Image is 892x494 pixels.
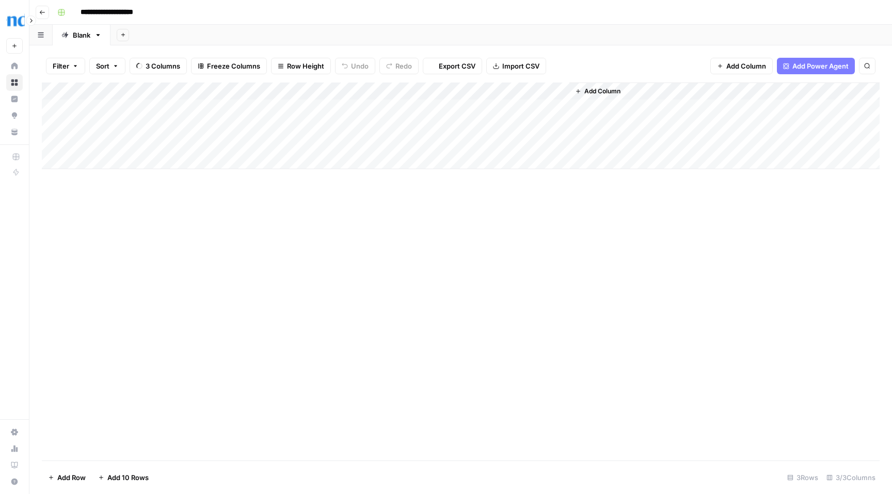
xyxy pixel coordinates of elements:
span: Add Column [726,61,766,71]
button: Freeze Columns [191,58,267,74]
span: Add Row [57,472,86,483]
button: Import CSV [486,58,546,74]
button: Add Power Agent [777,58,855,74]
span: Filter [53,61,69,71]
a: Your Data [6,124,23,140]
a: Usage [6,440,23,457]
a: Insights [6,91,23,107]
button: 3 Columns [130,58,187,74]
button: Export CSV [423,58,482,74]
span: Import CSV [502,61,539,71]
button: Add Column [710,58,773,74]
span: Add 10 Rows [107,472,149,483]
span: Export CSV [439,61,475,71]
span: 3 Columns [146,61,180,71]
button: Add Row [42,469,92,486]
span: Sort [96,61,109,71]
button: Filter [46,58,85,74]
button: Undo [335,58,375,74]
span: Add Column [584,87,620,96]
a: Browse [6,74,23,91]
div: Blank [73,30,90,40]
button: Workspace: Opendoor [6,8,23,34]
a: Blank [53,25,110,45]
div: 3 Rows [783,469,822,486]
button: Add 10 Rows [92,469,155,486]
div: 3/3 Columns [822,469,880,486]
span: Add Power Agent [792,61,849,71]
a: Learning Hub [6,457,23,473]
span: Redo [395,61,412,71]
a: Home [6,58,23,74]
span: Freeze Columns [207,61,260,71]
span: Undo [351,61,369,71]
button: Add Column [571,85,625,98]
img: Opendoor Logo [6,12,25,30]
button: Redo [379,58,419,74]
button: Sort [89,58,125,74]
span: Row Height [287,61,324,71]
button: Row Height [271,58,331,74]
a: Settings [6,424,23,440]
button: Help + Support [6,473,23,490]
a: Opportunities [6,107,23,124]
